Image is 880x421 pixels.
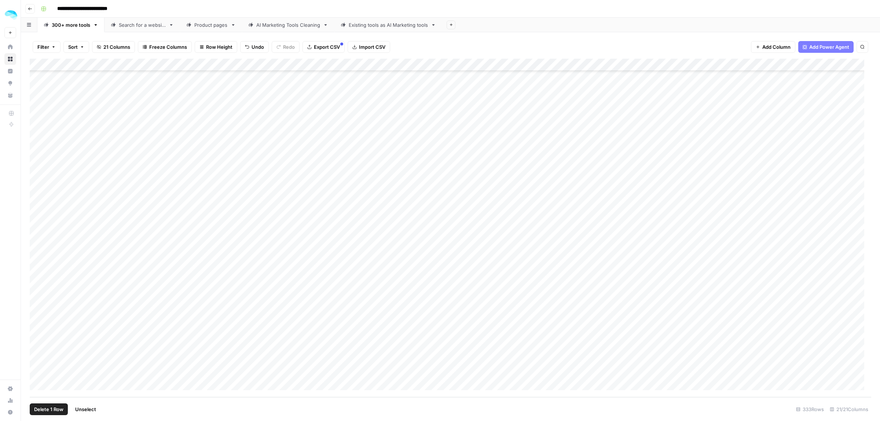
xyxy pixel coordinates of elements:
div: AI Marketing Tools Cleaning [256,21,320,29]
span: Sort [68,43,78,51]
button: Freeze Columns [138,41,192,53]
button: Filter [33,41,60,53]
a: Usage [4,395,16,406]
button: Import CSV [348,41,390,53]
button: Unselect [71,403,100,415]
span: Undo [252,43,264,51]
span: Freeze Columns [149,43,187,51]
span: Add Column [762,43,791,51]
div: 21/21 Columns [827,403,871,415]
button: Redo [272,41,300,53]
button: Help + Support [4,406,16,418]
button: Delete 1 Row [30,403,68,415]
div: Product pages [194,21,228,29]
span: Unselect [75,406,96,413]
span: Filter [37,43,49,51]
div: Existing tools as AI Marketing tools [349,21,428,29]
button: Undo [240,41,269,53]
button: Sort [63,41,89,53]
img: ColdiQ Logo [4,8,18,22]
button: Add Column [751,41,795,53]
a: Browse [4,53,16,65]
span: Export CSV [314,43,340,51]
a: Your Data [4,89,16,101]
a: AI Marketing Tools Cleaning [242,18,334,32]
a: Settings [4,383,16,395]
div: Search for a website [119,21,166,29]
button: Add Power Agent [798,41,854,53]
a: Existing tools as AI Marketing tools [334,18,442,32]
a: Opportunities [4,77,16,89]
span: Row Height [206,43,232,51]
button: 21 Columns [92,41,135,53]
span: Add Power Agent [809,43,849,51]
button: Export CSV [302,41,345,53]
span: Import CSV [359,43,385,51]
a: Insights [4,65,16,77]
a: 300+ more tools [37,18,104,32]
a: Search for a website [104,18,180,32]
div: 300+ more tools [52,21,90,29]
span: Delete 1 Row [34,406,63,413]
a: Product pages [180,18,242,32]
span: 21 Columns [103,43,130,51]
div: 333 Rows [793,403,827,415]
button: Row Height [195,41,237,53]
span: Redo [283,43,295,51]
a: Home [4,41,16,53]
button: Workspace: ColdiQ [4,6,16,24]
